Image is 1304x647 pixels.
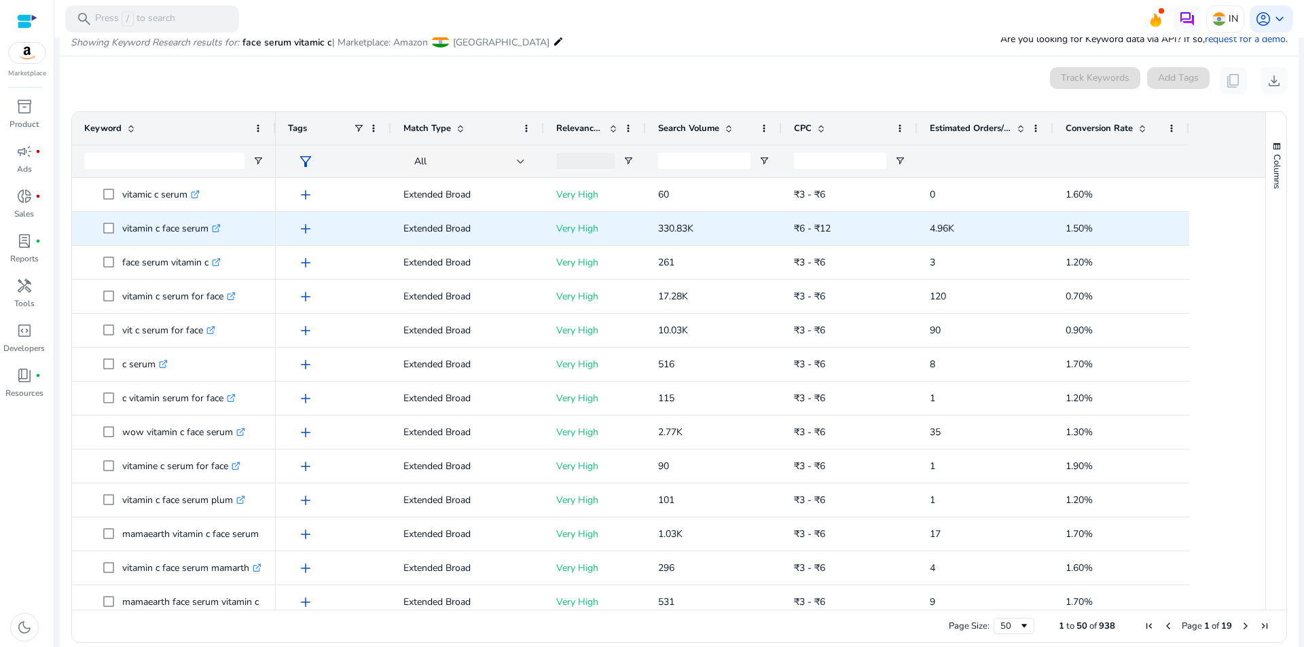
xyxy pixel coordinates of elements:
[930,188,935,201] span: 0
[794,392,825,405] span: ₹3 - ₹6
[16,188,33,204] span: donut_small
[1066,595,1093,608] span: 1.70%
[71,36,239,49] i: Showing Keyword Research results for:
[794,528,825,540] span: ₹3 - ₹6
[1163,621,1174,631] div: Previous Page
[658,122,719,134] span: Search Volume
[1266,73,1282,89] span: download
[794,595,825,608] span: ₹3 - ₹6
[1229,7,1238,31] p: IN
[794,153,886,169] input: CPC Filter Input
[759,155,769,166] button: Open Filter Menu
[122,350,168,378] p: c serum
[1066,290,1093,303] span: 0.70%
[930,561,935,574] span: 4
[403,554,532,582] p: Extended Broad
[403,316,532,344] p: Extended Broad
[10,118,39,130] p: Product
[403,350,532,378] p: Extended Broad
[556,554,634,582] p: Very High
[1066,494,1093,506] span: 1.20%
[122,588,271,616] p: mamaearth face serum vitamin c
[122,554,261,582] p: vitamin c face serum mamarth
[658,256,674,269] span: 261
[658,528,683,540] span: 1.03K
[1059,620,1064,632] span: 1
[122,316,215,344] p: vit c serum for face
[1212,620,1219,632] span: of
[16,619,33,635] span: dark_mode
[414,155,427,168] span: All
[122,452,240,480] p: vitamine c serum for face
[658,290,688,303] span: 17.28K
[1259,621,1270,631] div: Last Page
[994,618,1034,634] div: Page Size
[35,149,41,154] span: fiber_manual_record
[14,208,34,220] p: Sales
[930,290,946,303] span: 120
[122,384,236,412] p: c vitamin serum for face
[556,215,634,242] p: Very High
[1066,460,1093,473] span: 1.90%
[949,620,990,632] div: Page Size:
[794,256,825,269] span: ₹3 - ₹6
[5,387,43,399] p: Resources
[297,526,314,542] span: add
[556,248,634,276] p: Very High
[556,122,604,134] span: Relevance Score
[403,588,532,616] p: Extended Broad
[556,282,634,310] p: Very High
[658,392,674,405] span: 115
[556,350,634,378] p: Very High
[658,561,674,574] span: 296
[403,418,532,446] p: Extended Broad
[794,426,825,439] span: ₹3 - ₹6
[794,460,825,473] span: ₹3 - ₹6
[16,278,33,294] span: handyman
[1066,188,1093,201] span: 1.60%
[1099,620,1115,632] span: 938
[556,181,634,208] p: Very High
[1255,11,1271,27] span: account_circle
[556,520,634,548] p: Very High
[794,188,825,201] span: ₹3 - ₹6
[297,255,314,271] span: add
[930,122,1011,134] span: Estimated Orders/Month
[453,36,549,49] span: [GEOGRAPHIC_DATA]
[1212,12,1226,26] img: in.svg
[16,367,33,384] span: book_4
[297,322,314,339] span: add
[556,384,634,412] p: Very High
[1144,621,1155,631] div: First Page
[1066,222,1093,235] span: 1.50%
[297,153,314,170] span: filter_alt
[1271,11,1288,27] span: keyboard_arrow_down
[556,588,634,616] p: Very High
[794,358,825,371] span: ₹3 - ₹6
[556,452,634,480] p: Very High
[403,384,532,412] p: Extended Broad
[930,358,935,371] span: 8
[1182,620,1202,632] span: Page
[253,155,264,166] button: Open Filter Menu
[403,282,532,310] p: Extended Broad
[930,460,935,473] span: 1
[297,289,314,305] span: add
[84,153,244,169] input: Keyword Filter Input
[1066,358,1093,371] span: 1.70%
[658,153,750,169] input: Search Volume Filter Input
[623,155,634,166] button: Open Filter Menu
[930,595,935,608] span: 9
[1066,528,1093,540] span: 1.70%
[556,486,634,514] p: Very High
[297,492,314,509] span: add
[122,215,221,242] p: vitamin c face serum
[122,418,245,446] p: wow vitamin c face serum
[16,143,33,160] span: campaign
[297,390,314,407] span: add
[658,460,669,473] span: 90
[9,43,46,63] img: amazon.svg
[930,426,941,439] span: 35
[403,248,532,276] p: Extended Broad
[14,297,35,310] p: Tools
